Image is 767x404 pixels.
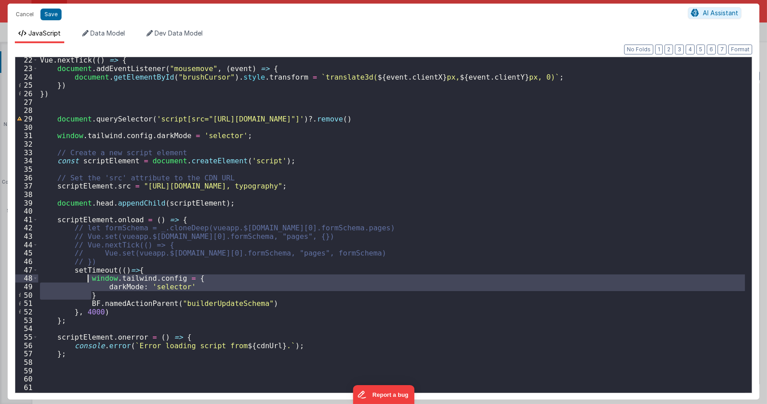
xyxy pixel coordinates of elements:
button: Save [40,9,62,20]
div: 54 [15,324,38,333]
div: 44 [15,241,38,249]
button: Format [728,45,752,54]
div: 56 [15,341,38,350]
div: 32 [15,140,38,148]
div: 47 [15,266,38,274]
div: 25 [15,81,38,90]
div: 23 [15,64,38,73]
div: 52 [15,308,38,316]
div: 51 [15,299,38,308]
div: 34 [15,157,38,165]
button: 7 [718,45,727,54]
div: 49 [15,283,38,291]
div: 39 [15,199,38,207]
iframe: Marker.io feedback button [353,385,414,404]
span: Data Model [90,29,125,37]
div: 38 [15,190,38,199]
div: 22 [15,56,38,64]
span: JavaScript [28,29,61,37]
button: 2 [665,45,673,54]
button: Cancel [11,8,38,21]
div: 46 [15,257,38,266]
button: No Folds [624,45,653,54]
div: 27 [15,98,38,107]
div: 36 [15,174,38,182]
div: 28 [15,106,38,115]
div: 41 [15,215,38,224]
div: 45 [15,249,38,257]
button: 3 [675,45,684,54]
span: Dev Data Model [155,29,203,37]
div: 37 [15,182,38,190]
div: 53 [15,316,38,325]
div: 40 [15,207,38,215]
div: 50 [15,291,38,300]
div: 55 [15,333,38,341]
div: 29 [15,115,38,123]
div: 60 [15,375,38,383]
div: 57 [15,350,38,358]
button: AI Assistant [688,7,741,19]
div: 33 [15,148,38,157]
span: AI Assistant [703,9,738,17]
div: 26 [15,90,38,98]
div: 48 [15,274,38,283]
div: 31 [15,131,38,140]
button: 1 [655,45,663,54]
button: 6 [707,45,716,54]
div: 42 [15,224,38,232]
div: 35 [15,165,38,174]
div: 30 [15,123,38,132]
div: 43 [15,232,38,241]
div: 61 [15,383,38,392]
div: 24 [15,73,38,81]
button: 4 [686,45,695,54]
div: 58 [15,358,38,367]
button: 5 [696,45,705,54]
div: 59 [15,367,38,375]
